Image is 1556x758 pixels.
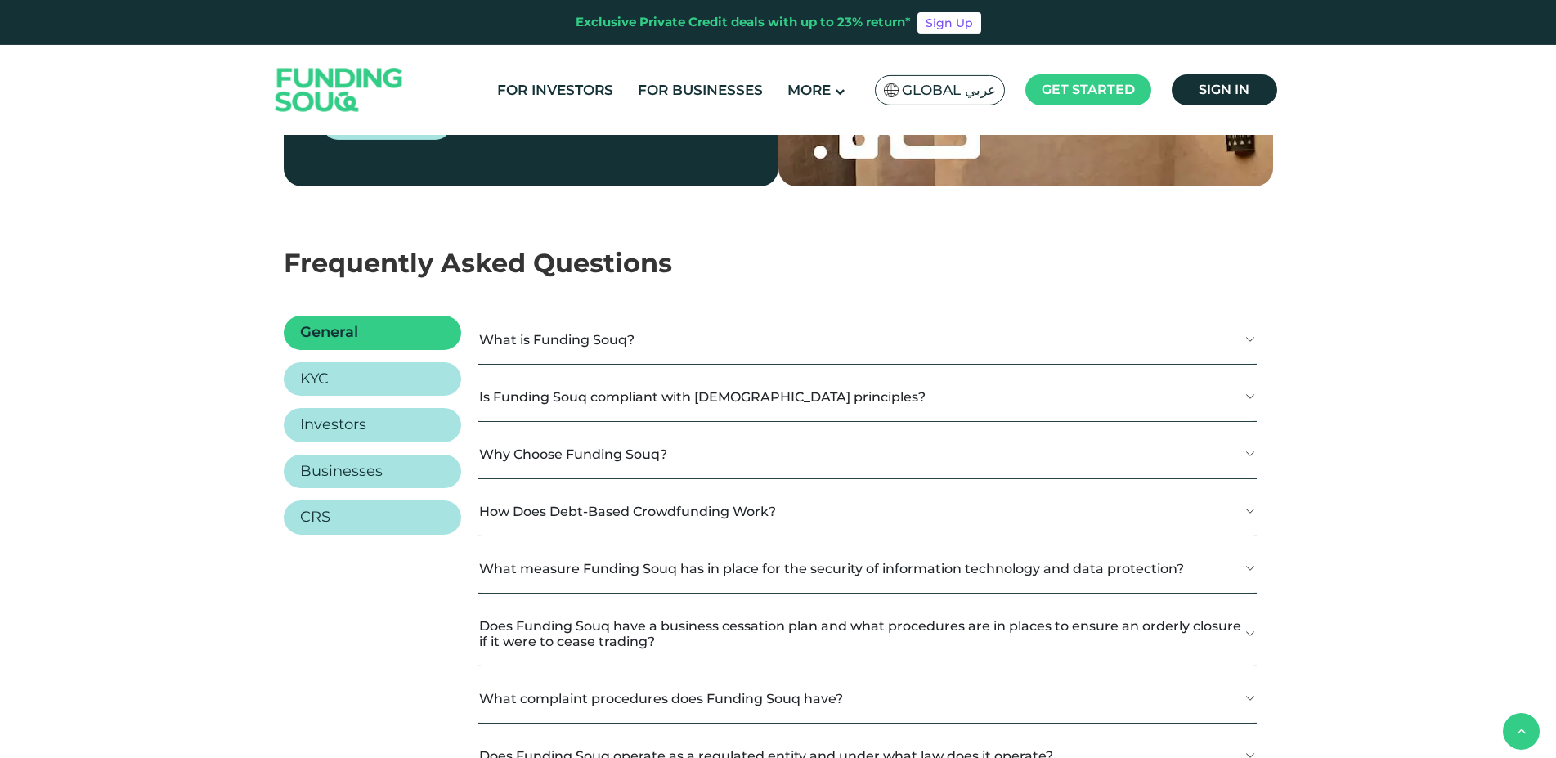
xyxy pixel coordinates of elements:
h2: CRS [300,509,330,527]
span: More [787,82,831,98]
h2: General [300,324,358,342]
button: How Does Debt-Based Crowdfunding Work? [478,487,1256,536]
a: CRS [284,500,462,535]
h2: Businesses [300,463,383,481]
a: For Investors [493,77,617,104]
a: KYC [284,362,462,397]
a: Investors [284,408,462,442]
a: General [284,316,462,350]
button: What is Funding Souq? [478,316,1256,364]
button: Why Choose Funding Souq? [478,430,1256,478]
a: Businesses [284,455,462,489]
div: Exclusive Private Credit deals with up to 23% return* [576,13,911,32]
a: For Businesses [634,77,767,104]
button: Is Funding Souq compliant with [DEMOGRAPHIC_DATA] principles? [478,373,1256,421]
a: Learn More [323,110,451,139]
button: back [1503,713,1540,750]
span: Sign in [1199,82,1249,97]
span: Get started [1042,82,1135,97]
button: Does Funding Souq have a business cessation plan and what procedures are in places to ensure an o... [478,602,1256,666]
a: Sign Up [917,12,981,34]
a: Sign in [1172,74,1277,105]
span: Frequently [284,247,433,279]
button: What complaint procedures does Funding Souq have? [478,675,1256,723]
span: Global عربي [902,81,996,100]
h2: KYC [300,370,329,388]
img: Logo [259,49,419,132]
span: Asked Questions [441,247,672,279]
button: What measure Funding Souq has in place for the security of information technology and data protec... [478,545,1256,593]
img: SA Flag [884,83,899,97]
h2: Investors [300,416,366,434]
